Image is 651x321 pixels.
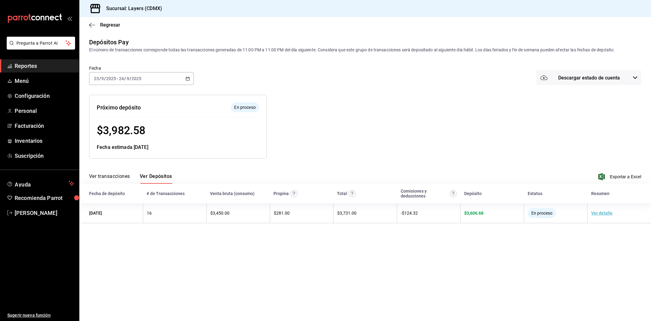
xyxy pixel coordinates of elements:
[67,16,72,21] button: open_drawer_menu
[15,62,74,70] span: Reportes
[4,44,75,51] a: Pregunta a Parrot AI
[15,209,74,217] span: [PERSON_NAME]
[143,203,206,223] td: 16
[94,76,99,81] input: --
[464,211,483,216] span: $ 3,606.68
[210,211,230,216] span: $ 3,450.00
[15,122,74,130] span: Facturación
[401,211,418,216] span: - $ 124.32
[232,104,258,111] span: En proceso
[15,107,74,115] span: Personal
[401,189,448,198] div: Comisiones y deducciones
[129,76,131,81] span: /
[528,191,542,196] div: Estatus
[15,77,74,85] span: Menú
[124,76,126,81] span: /
[450,190,457,197] svg: Contempla comisión de ventas y propinas, IVA, cancelaciones y devoluciones.
[140,173,172,184] button: Ver Depósitos
[89,66,194,70] label: Fecha
[591,211,613,216] a: Ver detalle
[274,211,290,216] span: $ 281.00
[337,211,356,216] span: $ 3,731.00
[349,190,356,197] svg: Este monto equivale al total de la venta más otros abonos antes de aplicar comisión e IVA.
[558,75,620,81] span: Descargar estado de cuenta
[126,76,129,81] input: --
[101,5,162,12] h3: Sucursal: Layers (CDMX)
[7,312,74,319] span: Sugerir nueva función
[97,144,259,151] div: Fecha estimada [DATE]
[146,191,185,196] div: # de Transacciones
[210,191,255,196] div: Venta bruta (consumo)
[106,76,116,81] input: ----
[15,180,66,187] span: Ayuda
[101,76,104,81] input: --
[15,194,74,202] span: Recomienda Parrot
[89,173,172,184] div: navigation tabs
[99,76,101,81] span: /
[7,37,75,50] button: Pregunta a Parrot AI
[97,103,141,112] div: Próximo depósito
[89,47,641,53] div: El número de transacciones corresponde todas las transacciones generadas de 11:00 PM a 11:00 PM d...
[599,173,641,180] button: Exportar a Excel
[89,191,125,196] div: Fecha de depósito
[464,191,482,196] div: Depósito
[529,211,555,216] span: En proceso
[15,137,74,145] span: Inventarios
[273,191,289,196] div: Propina
[89,38,129,47] div: Depósitos Pay
[100,22,120,28] span: Regresar
[15,92,74,100] span: Configuración
[79,203,143,223] td: [DATE]
[537,70,641,85] button: Descargar estado de cuenta
[119,76,124,81] input: --
[591,191,609,196] div: Resumen
[97,124,145,137] span: $ 3,982.58
[131,76,142,81] input: ----
[231,102,259,112] div: El depósito aún no se ha enviado a tu cuenta bancaria.
[89,22,120,28] button: Regresar
[528,208,556,218] div: El depósito aún no se ha enviado a tu cuenta bancaria.
[117,76,118,81] span: -
[15,152,74,160] span: Suscripción
[337,191,347,196] div: Total
[290,190,298,197] svg: Las propinas mostradas excluyen toda configuración de retención.
[16,40,66,46] span: Pregunta a Parrot AI
[104,76,106,81] span: /
[89,173,130,184] button: Ver transacciones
